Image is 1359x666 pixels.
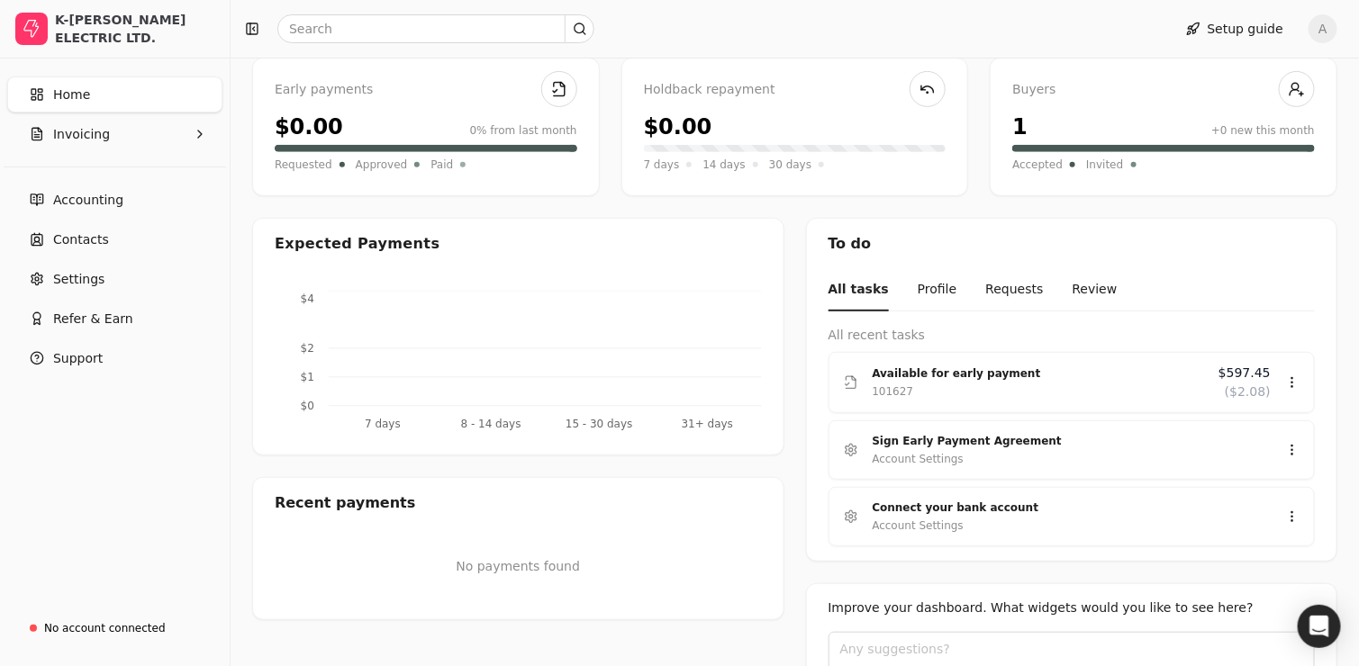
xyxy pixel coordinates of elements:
[682,418,733,430] tspan: 31+ days
[7,261,222,297] a: Settings
[1309,14,1337,43] button: A
[1172,14,1298,43] button: Setup guide
[301,371,314,383] tspan: $1
[53,349,103,368] span: Support
[55,11,214,47] div: K-[PERSON_NAME] ELECTRIC LTD.
[807,219,1337,269] div: To do
[7,301,222,337] button: Refer & Earn
[430,156,453,174] span: Paid
[1225,382,1271,401] span: ($2.08)
[829,326,1316,345] div: All recent tasks
[1012,156,1063,174] span: Accepted
[275,111,343,143] div: $0.00
[44,620,166,636] div: No account connected
[7,182,222,218] a: Accounting
[53,85,90,104] span: Home
[53,270,104,289] span: Settings
[53,310,133,328] span: Refer & Earn
[1012,80,1315,100] div: Buyers
[1086,156,1123,174] span: Invited
[1073,269,1118,311] button: Review
[275,80,577,100] div: Early payments
[702,156,745,174] span: 14 days
[873,517,964,535] div: Account Settings
[985,269,1043,311] button: Requests
[470,122,577,139] div: 0% from last month
[1219,364,1271,382] span: $597.45
[7,612,222,644] a: No account connected
[277,14,594,43] input: Search
[873,364,1205,382] div: Available for early payment
[301,292,314,305] tspan: $4
[7,221,222,257] a: Contacts
[365,418,401,430] tspan: 7 days
[301,400,314,412] tspan: $0
[644,80,947,100] div: Holdback repayment
[53,191,123,210] span: Accounting
[769,156,811,174] span: 30 days
[873,432,1257,450] div: Sign Early Payment Agreement
[275,233,439,255] div: Expected Payments
[461,418,521,430] tspan: 8 - 14 days
[1012,111,1028,143] div: 1
[829,269,889,311] button: All tasks
[275,156,332,174] span: Requested
[7,116,222,152] button: Invoicing
[1211,122,1315,139] div: +0 new this month
[7,340,222,376] button: Support
[873,450,964,468] div: Account Settings
[873,382,914,400] div: 101627
[253,478,784,528] div: Recent payments
[53,230,109,249] span: Contacts
[356,156,408,174] span: Approved
[275,557,762,576] p: No payments found
[566,418,632,430] tspan: 15 - 30 days
[7,76,222,112] a: Home
[53,125,110,144] span: Invoicing
[301,342,314,355] tspan: $2
[829,598,1316,617] div: Improve your dashboard. What widgets would you like to see here?
[644,156,680,174] span: 7 days
[1298,605,1341,648] div: Open Intercom Messenger
[873,499,1257,517] div: Connect your bank account
[918,269,957,311] button: Profile
[644,111,712,143] div: $0.00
